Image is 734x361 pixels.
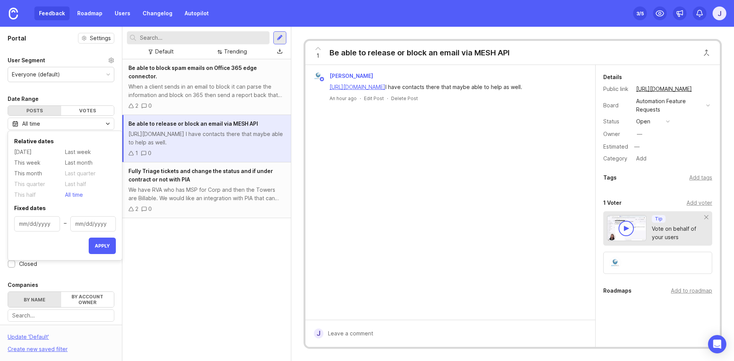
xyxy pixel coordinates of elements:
div: Category [603,154,630,163]
h1: Portal [8,34,26,43]
div: When a client sends in an email to block it can parse the information and block on 365 then send ... [128,83,285,99]
div: Date Range [8,94,39,104]
div: I have contacts there that maybe able to help as well. [330,83,580,91]
span: Last quarter [65,169,96,178]
div: 2 [135,102,138,110]
button: Apply [89,238,116,254]
div: Board [603,101,630,110]
a: Roadmap [73,6,107,20]
div: Delete Post [391,95,418,102]
div: 1 Voter [603,198,622,207]
div: Update ' Default ' [8,333,49,345]
div: Closed [19,260,37,268]
button: J [713,6,726,20]
svg: toggle icon [102,121,114,127]
div: Companies [8,280,38,290]
a: Changelog [138,6,177,20]
div: Posts [8,106,61,115]
a: Be able to block spam emails on Office 365 edge connector.When a client sends in an email to bloc... [122,59,291,115]
button: Settings [78,33,114,44]
div: — [637,130,642,138]
img: Rob Giannini [313,71,323,81]
button: Close button [699,45,714,60]
a: Add [630,154,649,164]
div: Votes [61,106,114,115]
div: Add tags [689,173,712,182]
a: Fully Triage tickets and change the status and if under contract or not with PIAWe have RVA who h... [122,162,291,218]
div: Be able to release or block an email via MESH API [330,47,510,58]
span: This month [14,169,42,178]
div: Public link [603,85,630,93]
span: Apply [95,243,110,249]
label: By name [8,292,61,307]
span: Last week [65,148,91,156]
a: [URL][DOMAIN_NAME] [330,84,385,90]
span: This half [14,191,36,199]
div: User Segment [8,56,45,65]
div: We have RVA who has MSP for Corp and then the Towers are Billable. We would like an integration w... [128,186,285,202]
div: Automation Feature Requests [636,97,703,114]
div: Tags [603,173,617,182]
div: – [60,219,70,229]
a: An hour ago [330,95,357,102]
p: Tip [655,216,663,222]
input: mm/dd/yyyy [75,220,111,228]
div: All time [22,120,40,128]
div: Details [603,73,622,82]
img: Canny Home [9,8,18,19]
div: Edit Post [364,95,384,102]
label: By account owner [61,292,114,307]
div: Open Intercom Messenger [708,335,726,353]
span: Be able to block spam emails on Office 365 edge connector. [128,65,257,79]
div: — [632,142,642,152]
span: Fully Triage tickets and change the status and if under contract or not with PIA [128,168,273,183]
span: This quarter [14,180,45,188]
div: Default [155,47,174,56]
input: Search... [12,311,110,320]
span: Be able to release or block an email via MESH API [128,120,258,127]
input: mm/dd/yyyy [19,220,55,228]
div: Owner [603,130,630,138]
span: All time [65,191,83,199]
div: open [636,117,650,126]
span: Last half [65,180,86,188]
img: video-thumbnail-vote-d41b83416815613422e2ca741bf692cc.jpg [607,215,647,241]
div: Vote on behalf of your users [652,225,705,241]
div: 0 [148,149,151,157]
div: Fixed dates [14,204,116,212]
span: Settings [90,34,111,42]
div: 1 [135,149,138,157]
div: 3 /5 [637,8,644,19]
a: Autopilot [180,6,213,20]
div: [URL][DOMAIN_NAME] I have contacts there that maybe able to help as well. [128,130,285,147]
a: Be able to release or block an email via MESH API[URL][DOMAIN_NAME] I have contacts there that ma... [122,115,291,162]
img: Rob Giannini [610,257,620,268]
div: Everyone (default) [12,70,60,79]
div: J [314,329,323,338]
div: Add [634,154,649,164]
span: 1 [317,52,319,60]
div: Estimated [603,144,628,149]
div: 0 [148,205,152,213]
button: copy icon [694,84,705,94]
span: [PERSON_NAME] [330,73,373,79]
div: Relative dates [14,137,116,146]
span: This week [14,159,41,167]
a: [URL][DOMAIN_NAME] [634,84,694,94]
span: Last month [65,159,93,167]
div: Add voter [687,199,712,207]
div: Trending [224,47,247,56]
img: member badge [319,76,325,82]
a: Rob Giannini[PERSON_NAME] [309,71,379,81]
div: Roadmaps [603,286,632,295]
div: 0 [148,102,152,110]
span: [DATE] [14,148,32,156]
div: · [387,95,388,102]
div: Create new saved filter [8,345,68,353]
div: Status [603,117,630,126]
div: Add to roadmap [671,287,712,295]
button: 3/5 [633,6,647,20]
div: 2 [135,205,138,213]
